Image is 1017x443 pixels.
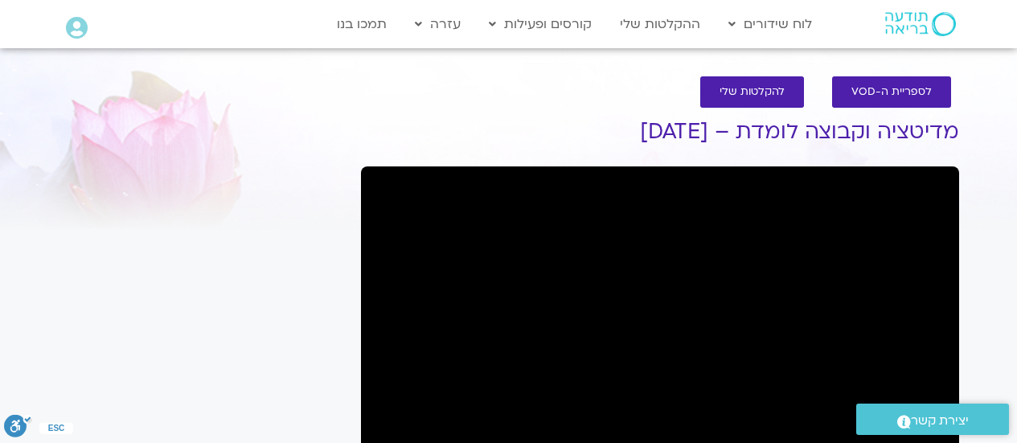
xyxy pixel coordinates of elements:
[720,9,820,39] a: לוח שידורים
[856,404,1009,435] a: יצירת קשר
[720,86,785,98] span: להקלטות שלי
[407,9,469,39] a: עזרה
[361,120,959,144] h1: מדיטציה וקבוצה לומדת – [DATE]
[911,410,969,432] span: יצירת קשר
[832,76,951,108] a: לספריית ה-VOD
[612,9,708,39] a: ההקלטות שלי
[885,12,956,36] img: תודעה בריאה
[700,76,804,108] a: להקלטות שלי
[481,9,600,39] a: קורסים ופעילות
[851,86,932,98] span: לספריית ה-VOD
[329,9,395,39] a: תמכו בנו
